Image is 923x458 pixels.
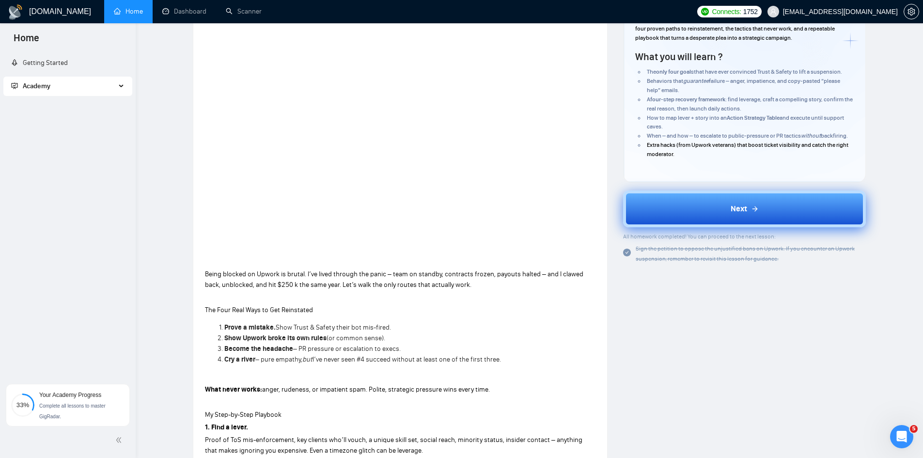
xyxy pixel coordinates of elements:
[623,190,866,227] button: Next
[10,203,184,229] div: Ask a question
[104,16,123,35] img: Profile image for Dima
[635,50,722,63] h4: What you will learn ?
[11,59,68,67] a: rocketGetting Started
[636,245,855,262] span: Sign the petition to oppose the unjustified bans on Upwork. If you encounter an Upwork suspension...
[20,170,39,189] img: Profile image for Nazar
[39,392,101,398] span: Your Academy Progress
[6,31,47,51] span: Home
[20,155,174,165] div: Recent message
[205,436,582,455] span: Proof of ToS mis-enforcement, key clients who’ll vouch, a unique skill set, social reach, minorit...
[701,8,709,16] img: upwork-logo.png
[890,425,913,448] iframe: Intercom live chat
[3,53,132,73] li: Getting Started
[650,96,725,103] strong: four-step recovery framework
[224,345,293,353] strong: Become the headache
[656,68,694,75] strong: only four goals
[122,16,141,35] img: Profile image for Nazar
[313,355,501,363] span: I’ve never seen #4 succeed without at least one of the first three.
[205,270,583,289] span: Being blocked on Upwork is brutal. I’ve lived through the panic – team on standby, contracts froz...
[23,82,50,90] span: Academy
[43,179,63,190] div: Nazar
[647,132,801,139] span: When – and how – to escalate to public-pressure or PR tactics
[327,334,385,342] span: (or common sense).
[80,327,114,333] span: Messages
[8,4,23,20] img: logo
[11,82,18,89] span: fund-projection-screen
[821,132,848,139] span: backfiring.
[623,249,631,256] span: check-circle
[19,118,174,135] p: How can we help?
[21,327,43,333] span: Home
[647,96,650,103] span: A
[647,114,727,121] span: How to map lever + story into an
[114,7,143,16] a: homeHome
[712,6,741,17] span: Connects:
[224,323,276,332] strong: Prove a mistake.
[743,6,758,17] span: 1752
[904,8,919,16] a: setting
[727,114,780,121] strong: Action Strategy Table
[276,323,391,332] span: Show Trust & Safety their bot mis-fired.
[770,8,777,15] span: user
[904,8,919,16] span: setting
[623,233,776,240] span: All homework completed! You can proceed to the next lesson:
[65,179,92,190] div: • [DATE]
[801,132,821,139] em: without
[731,203,747,215] span: Next
[302,355,313,363] em: but
[141,16,160,35] img: Profile image for Mariia
[162,7,206,16] a: dashboardDashboard
[647,142,848,158] span: Extra hacks (from Upwork veterans) that boost ticket visibility and catch the right moderator.
[154,327,169,333] span: Help
[19,18,35,34] img: logo
[635,16,852,41] span: - breaks down the four proven paths to reinstatement, the tactics that never work, and a repeatab...
[205,306,313,314] span: The Four Real Ways to Get Reinstated
[10,147,184,198] div: Recent messageProfile image for NazarDo you have any other questions I can help with? 😊Nazar•[DATE]
[129,302,194,341] button: Help
[224,355,255,363] strong: Cry a river
[205,411,282,419] span: My Step-by-Step Playbook
[262,385,490,394] span: anger, rudeness, or impatient spam. Polite, strategic pressure wins every time.
[14,290,180,318] div: 🔠 GigRadar Search Syntax: Query Operators for Optimized Job Searches
[647,96,853,112] span: : find leverage, craft a compelling story, confirm the real reason, then launch daily actions.
[226,7,262,16] a: searchScanner
[167,16,184,33] div: Close
[255,355,302,363] span: – pure empathy,
[683,78,709,84] em: guarantee
[43,170,220,178] span: Do you have any other questions I can help with? 😊
[20,266,162,286] div: ✅ How To: Connect your agency to [DOMAIN_NAME]
[20,294,162,314] div: 🔠 GigRadar Search Syntax: Query Operators for Optimized Job Searches
[647,78,683,84] span: Behaviors that
[647,78,840,94] span: failure – anger, impatience, and copy-pasted “please help” emails.
[293,345,401,353] span: – PR pressure or escalation to execs.
[39,403,106,419] span: Complete all lessons to master GigRadar.
[10,161,184,197] div: Profile image for NazarDo you have any other questions I can help with? 😊Nazar•[DATE]
[20,243,78,253] span: Search for help
[14,238,180,258] button: Search for help
[11,82,50,90] span: Academy
[205,423,248,431] strong: 1. Find a lever.
[20,211,162,221] div: Ask a question
[14,262,180,290] div: ✅ How To: Connect your agency to [DOMAIN_NAME]
[205,385,262,394] strong: What never works:
[64,302,129,341] button: Messages
[224,334,327,342] strong: Show Upwork broke its own rules
[11,402,34,408] span: 33%
[647,68,656,75] span: The
[19,69,174,118] p: Hi [EMAIL_ADDRESS][DOMAIN_NAME] 👋
[910,425,918,433] span: 5
[904,4,919,19] button: setting
[115,435,125,445] span: double-left
[694,68,842,75] span: that have ever convinced Trust & Safety to lift a suspension.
